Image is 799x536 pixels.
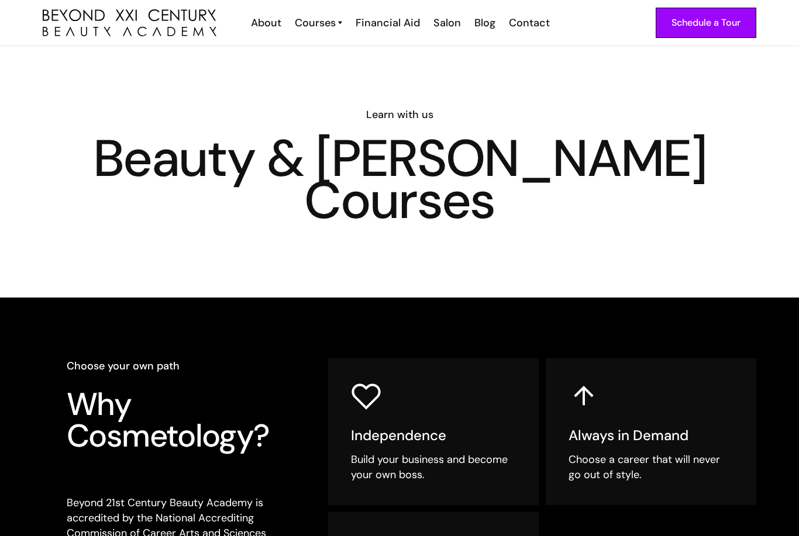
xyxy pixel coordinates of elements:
div: Financial Aid [356,15,420,30]
a: Contact [501,15,556,30]
div: Salon [433,15,461,30]
div: Contact [509,15,550,30]
a: About [243,15,287,30]
h5: Always in Demand [569,427,733,444]
div: Courses [295,15,336,30]
a: Courses [295,15,342,30]
a: home [43,9,216,37]
h6: Choose your own path [67,358,295,374]
h3: Why Cosmetology? [67,389,295,452]
img: beyond 21st century beauty academy logo [43,9,216,37]
a: Salon [426,15,467,30]
h5: Independence [351,427,516,444]
h6: Learn with us [43,107,756,122]
div: Choose a career that will never go out of style. [569,452,733,482]
img: heart icon [351,381,381,411]
a: Blog [467,15,501,30]
div: Schedule a Tour [671,15,741,30]
h1: Beauty & [PERSON_NAME] Courses [43,137,756,222]
a: Financial Aid [348,15,426,30]
div: Build your business and become your own boss. [351,452,516,482]
div: Blog [474,15,495,30]
img: up arrow [569,381,599,411]
div: About [251,15,281,30]
a: Schedule a Tour [656,8,756,38]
